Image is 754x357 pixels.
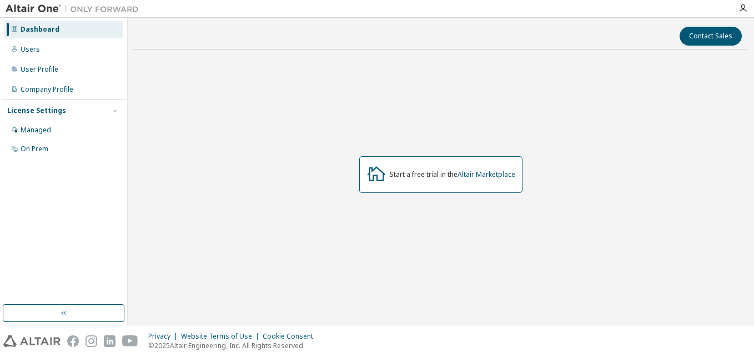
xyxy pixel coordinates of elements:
[21,85,73,94] div: Company Profile
[148,332,181,341] div: Privacy
[21,145,48,153] div: On Prem
[21,25,59,34] div: Dashboard
[181,332,263,341] div: Website Terms of Use
[680,27,742,46] button: Contact Sales
[104,335,115,347] img: linkedin.svg
[148,341,320,350] p: © 2025 Altair Engineering, Inc. All Rights Reserved.
[21,45,40,54] div: Users
[21,126,51,135] div: Managed
[21,65,58,74] div: User Profile
[6,3,144,14] img: Altair One
[3,335,61,347] img: altair_logo.svg
[7,106,66,115] div: License Settings
[122,335,138,347] img: youtube.svg
[67,335,79,347] img: facebook.svg
[390,170,515,179] div: Start a free trial in the
[263,332,320,341] div: Cookie Consent
[458,170,515,179] a: Altair Marketplace
[86,335,97,347] img: instagram.svg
